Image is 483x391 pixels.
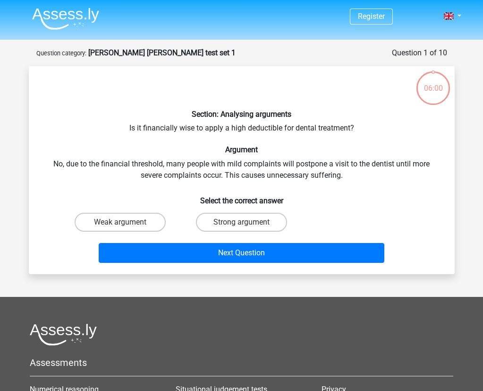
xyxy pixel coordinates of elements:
[392,47,447,59] div: Question 1 of 10
[88,48,236,57] strong: [PERSON_NAME] [PERSON_NAME] test set 1
[75,213,166,232] label: Weak argument
[44,110,440,119] h6: Section: Analysing arguments
[196,213,287,232] label: Strong argument
[36,50,86,57] small: Question category:
[44,189,440,205] h6: Select the correct answer
[33,74,451,267] div: Is it financially wise to apply a high deductible for dental treatment? No, due to the financial ...
[32,8,99,30] img: Assessly
[358,12,385,21] a: Register
[415,70,451,94] div: 06:00
[30,323,97,346] img: Assessly logo
[99,243,384,263] button: Next Question
[44,145,440,154] h6: Argument
[30,357,453,368] h5: Assessments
